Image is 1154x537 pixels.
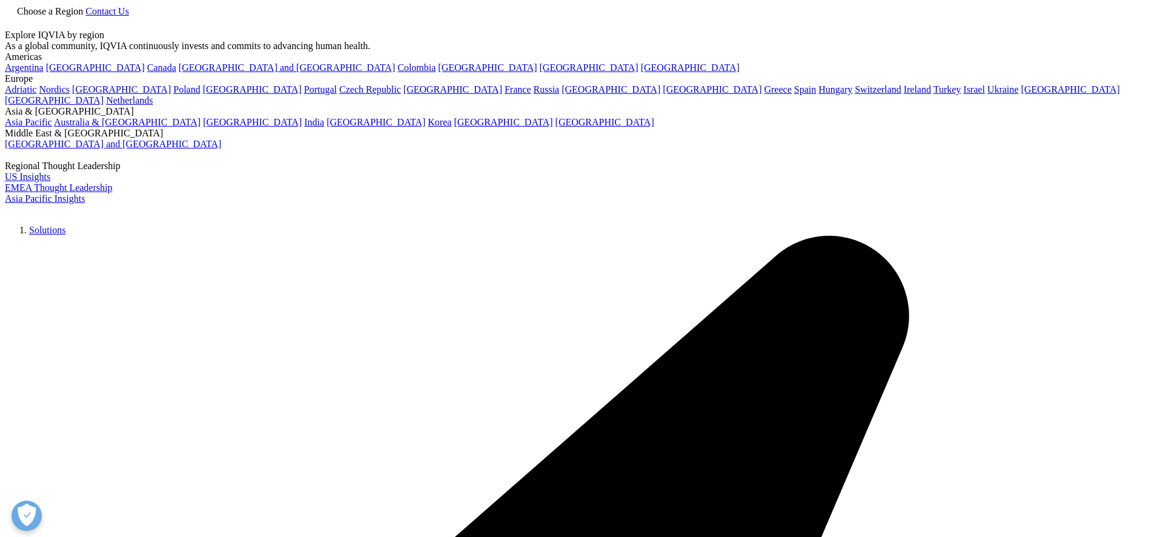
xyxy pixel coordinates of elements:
[555,117,654,127] a: [GEOGRAPHIC_DATA]
[534,84,560,95] a: Russia
[304,117,324,127] a: India
[339,84,401,95] a: Czech Republic
[5,193,85,204] a: Asia Pacific Insights
[794,84,816,95] a: Spain
[428,117,451,127] a: Korea
[85,6,129,16] a: Contact Us
[106,95,153,105] a: Netherlands
[5,84,36,95] a: Adriatic
[147,62,176,73] a: Canada
[963,84,985,95] a: Israel
[933,84,961,95] a: Turkey
[5,106,1149,117] div: Asia & [GEOGRAPHIC_DATA]
[46,62,145,73] a: [GEOGRAPHIC_DATA]
[562,84,660,95] a: [GEOGRAPHIC_DATA]
[904,84,931,95] a: Ireland
[5,128,1149,139] div: Middle East & [GEOGRAPHIC_DATA]
[438,62,537,73] a: [GEOGRAPHIC_DATA]
[5,62,44,73] a: Argentina
[17,6,83,16] span: Choose a Region
[173,84,200,95] a: Poland
[5,161,1149,172] div: Regional Thought Leadership
[663,84,761,95] a: [GEOGRAPHIC_DATA]
[987,84,1019,95] a: Ukraine
[505,84,531,95] a: France
[5,41,1149,52] div: As a global community, IQVIA continuously invests and commits to advancing human health.
[5,52,1149,62] div: Americas
[72,84,171,95] a: [GEOGRAPHIC_DATA]
[5,73,1149,84] div: Europe
[1021,84,1119,95] a: [GEOGRAPHIC_DATA]
[327,117,425,127] a: [GEOGRAPHIC_DATA]
[5,30,1149,41] div: Explore IQVIA by region
[5,172,50,182] a: US Insights
[5,95,104,105] a: [GEOGRAPHIC_DATA]
[304,84,337,95] a: Portugal
[5,182,112,193] a: EMEA Thought Leadership
[179,62,395,73] a: [GEOGRAPHIC_DATA] and [GEOGRAPHIC_DATA]
[403,84,502,95] a: [GEOGRAPHIC_DATA]
[54,117,201,127] a: Australia & [GEOGRAPHIC_DATA]
[203,84,302,95] a: [GEOGRAPHIC_DATA]
[5,117,52,127] a: Asia Pacific
[397,62,436,73] a: Colombia
[540,62,638,73] a: [GEOGRAPHIC_DATA]
[29,225,65,235] a: Solutions
[203,117,302,127] a: [GEOGRAPHIC_DATA]
[818,84,852,95] a: Hungary
[454,117,552,127] a: [GEOGRAPHIC_DATA]
[39,84,70,95] a: Nordics
[641,62,740,73] a: [GEOGRAPHIC_DATA]
[5,139,221,149] a: [GEOGRAPHIC_DATA] and [GEOGRAPHIC_DATA]
[855,84,901,95] a: Switzerland
[12,501,42,531] button: Open Preferences
[764,84,791,95] a: Greece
